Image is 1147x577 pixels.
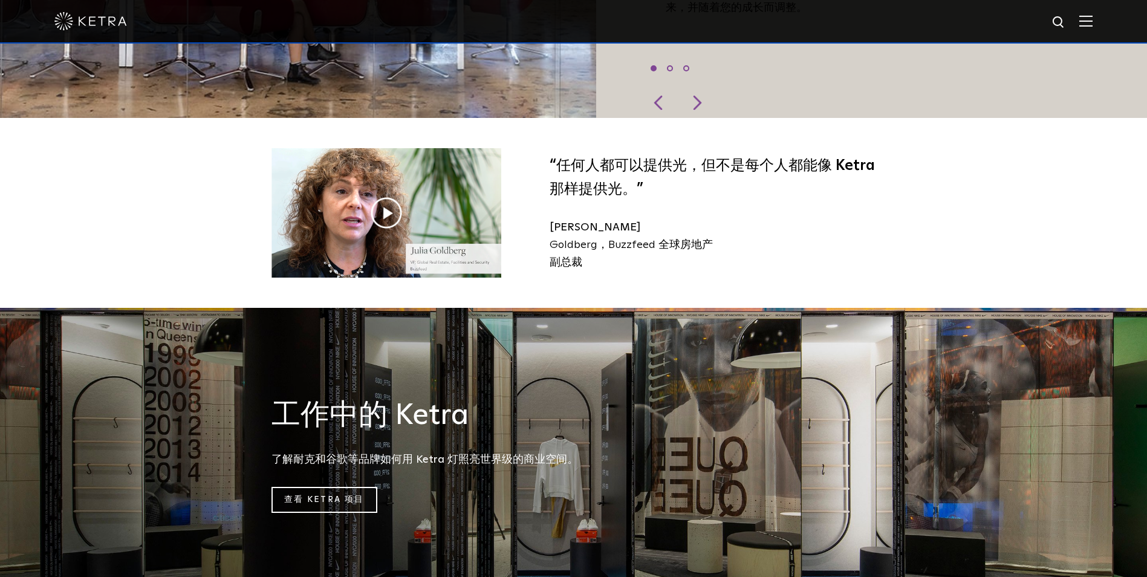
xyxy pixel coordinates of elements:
[1079,15,1093,27] img: Hamburger%20Nav.svg
[550,154,876,201] h4: “任何人都可以提供光，但不是每个人都能像 Ketra 那样提供光。”
[271,399,586,434] h3: 工作中的 Ketra
[1051,15,1067,30] img: 搜索图标
[550,222,713,268] span: Goldberg，Buzzfeed 全球房地产 副总裁
[550,222,640,233] strong: [PERSON_NAME]
[271,451,586,469] p: 了解耐克和谷歌等品牌如何用 Ketra 灯照亮世界级的商业空间。
[271,148,501,277] img: Julia Goldberg, VP Global Real Estate, Facilities and Security of Buzzfeed
[54,12,127,30] img: ketra-logo-2019-white
[271,487,377,513] a: 查看 Ketra 项目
